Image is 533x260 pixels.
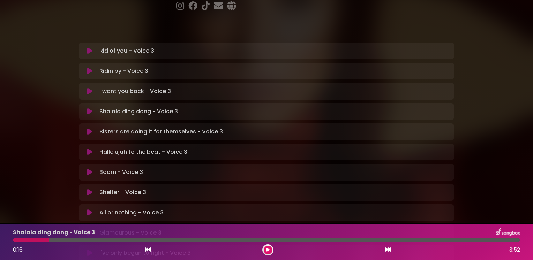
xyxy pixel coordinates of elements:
[99,188,146,197] p: Shelter - Voice 3
[99,67,148,75] p: Ridin by - Voice 3
[496,228,520,237] img: songbox-logo-white.png
[13,228,95,237] p: Shalala ding dong - Voice 3
[509,246,520,254] span: 3:52
[99,47,154,55] p: Rid of you - Voice 3
[99,208,164,217] p: All or nothing - Voice 3
[13,246,23,254] span: 0:16
[99,168,143,176] p: Boom - Voice 3
[99,148,187,156] p: Hallelujah to the beat - Voice 3
[99,87,171,95] p: I want you back - Voice 3
[99,128,223,136] p: Sisters are doing it for themselves - Voice 3
[99,107,178,116] p: Shalala ding dong - Voice 3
